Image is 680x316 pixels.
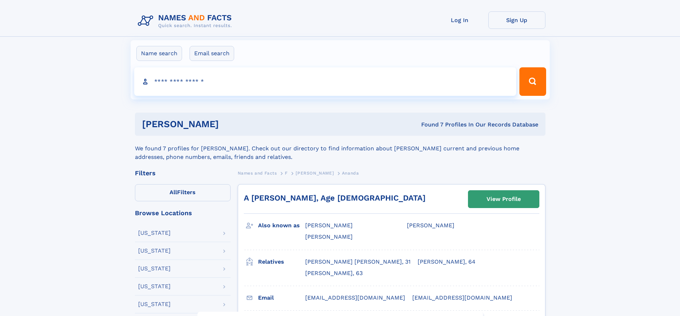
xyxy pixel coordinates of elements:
span: Ananda [342,171,359,176]
h3: Email [258,292,305,304]
a: [PERSON_NAME], 64 [418,258,475,266]
label: Email search [190,46,234,61]
h3: Also known as [258,219,305,232]
input: search input [134,67,517,96]
div: View Profile [487,191,521,207]
span: [PERSON_NAME] [305,233,353,240]
div: [US_STATE] [138,266,171,271]
span: All [170,189,177,196]
div: [US_STATE] [138,284,171,289]
span: [EMAIL_ADDRESS][DOMAIN_NAME] [305,294,405,301]
button: Search Button [519,67,546,96]
a: [PERSON_NAME] [PERSON_NAME], 31 [305,258,410,266]
h3: Relatives [258,256,305,268]
img: Logo Names and Facts [135,11,238,31]
div: Found 7 Profiles In Our Records Database [320,121,538,129]
a: [PERSON_NAME], 63 [305,269,363,277]
a: View Profile [468,191,539,208]
div: [US_STATE] [138,301,171,307]
label: Name search [136,46,182,61]
a: A [PERSON_NAME], Age [DEMOGRAPHIC_DATA] [244,193,425,202]
label: Filters [135,184,231,201]
div: Browse Locations [135,210,231,216]
span: F [285,171,288,176]
a: F [285,169,288,177]
a: Log In [431,11,488,29]
div: [US_STATE] [138,230,171,236]
div: Filters [135,170,231,176]
span: [PERSON_NAME] [305,222,353,229]
a: Names and Facts [238,169,277,177]
span: [EMAIL_ADDRESS][DOMAIN_NAME] [412,294,512,301]
div: We found 7 profiles for [PERSON_NAME]. Check out our directory to find information about [PERSON_... [135,136,545,161]
span: [PERSON_NAME] [296,171,334,176]
h1: [PERSON_NAME] [142,120,320,129]
span: [PERSON_NAME] [407,222,454,229]
div: [US_STATE] [138,248,171,254]
a: [PERSON_NAME] [296,169,334,177]
a: Sign Up [488,11,545,29]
